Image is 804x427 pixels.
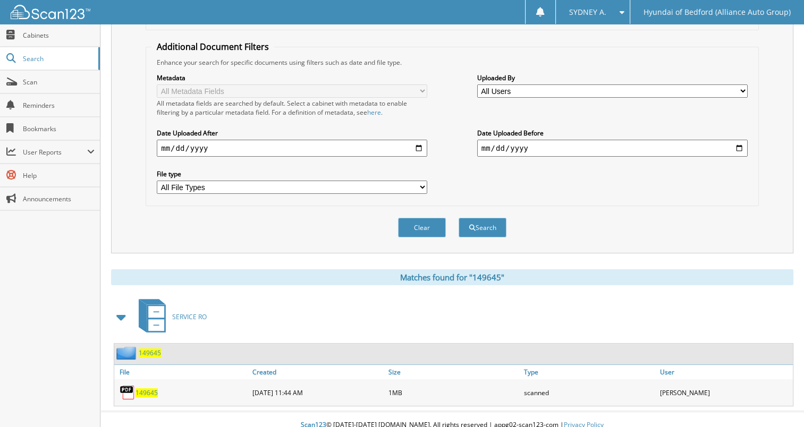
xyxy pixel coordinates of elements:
[398,218,446,237] button: Clear
[644,9,791,15] span: Hyundai of Bedford (Alliance Auto Group)
[23,78,95,87] span: Scan
[386,382,521,403] div: 1MB
[151,58,753,67] div: Enhance your search for specific documents using filters such as date and file type.
[521,382,657,403] div: scanned
[521,365,657,379] a: Type
[157,169,427,178] label: File type
[459,218,506,237] button: Search
[172,312,207,321] span: SERVICE RO
[132,296,207,338] a: SERVICE RO
[23,54,93,63] span: Search
[751,376,804,427] iframe: Chat Widget
[157,140,427,157] input: start
[23,171,95,180] span: Help
[11,5,90,19] img: scan123-logo-white.svg
[157,73,427,82] label: Metadata
[23,101,95,110] span: Reminders
[23,194,95,203] span: Announcements
[111,269,793,285] div: Matches found for "149645"
[116,346,139,360] img: folder2.png
[657,382,793,403] div: [PERSON_NAME]
[569,9,606,15] span: SYDNEY A.
[139,348,161,357] a: 149645
[477,129,748,138] label: Date Uploaded Before
[367,108,381,117] a: here
[477,140,748,157] input: end
[157,129,427,138] label: Date Uploaded After
[386,365,521,379] a: Size
[23,124,95,133] span: Bookmarks
[120,385,136,400] img: PDF.png
[23,148,87,157] span: User Reports
[136,388,158,397] a: 149645
[250,365,385,379] a: Created
[114,365,250,379] a: File
[157,99,427,117] div: All metadata fields are searched by default. Select a cabinet with metadata to enable filtering b...
[250,382,385,403] div: [DATE] 11:44 AM
[477,73,748,82] label: Uploaded By
[23,31,95,40] span: Cabinets
[657,365,793,379] a: User
[151,41,274,53] legend: Additional Document Filters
